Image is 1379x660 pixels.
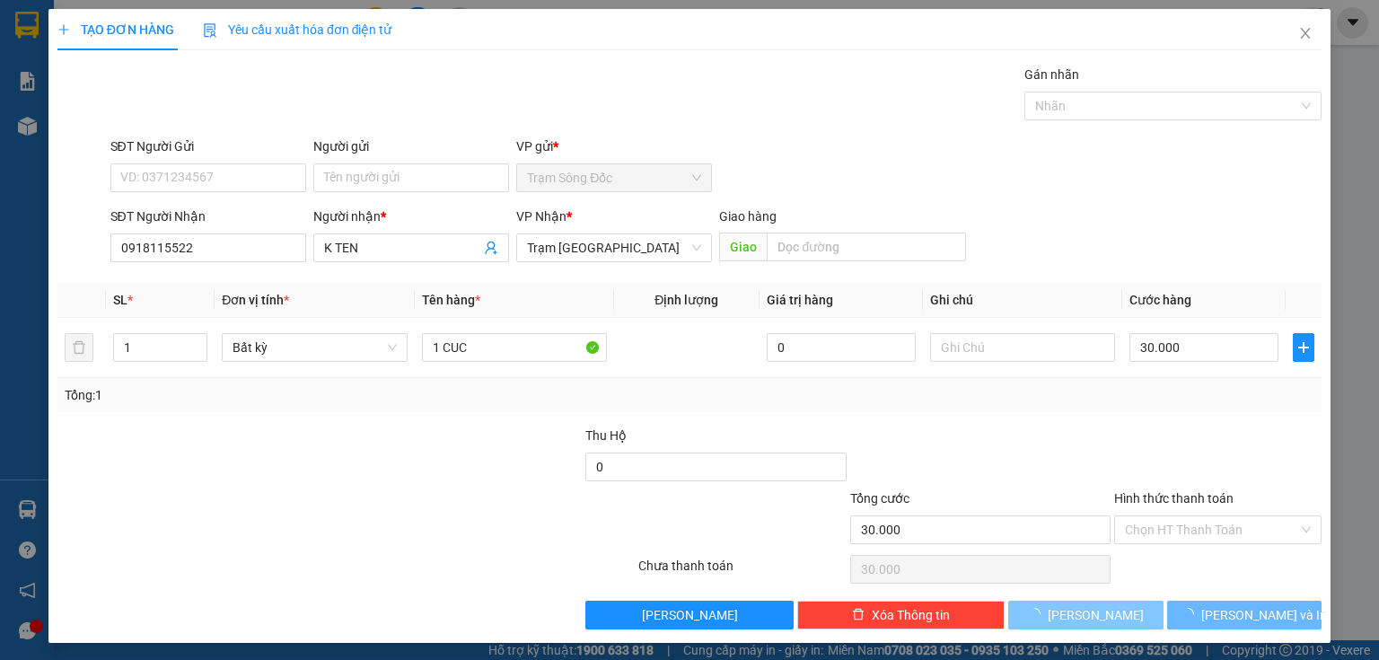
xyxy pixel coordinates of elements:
span: Tổng cước [850,491,909,506]
button: [PERSON_NAME] và In [1167,601,1322,629]
span: plus [57,23,70,36]
label: Hình thức thanh toán [1114,491,1234,506]
img: icon [203,23,217,38]
span: Đơn vị tính [222,293,289,307]
span: Thu Hộ [585,428,627,443]
span: Giao [719,233,767,261]
div: Người gửi [313,136,509,156]
span: Bất kỳ [233,334,396,361]
button: Close [1280,9,1331,59]
span: delete [852,608,865,622]
input: Ghi Chú [930,333,1115,362]
button: [PERSON_NAME] [585,601,793,629]
div: Chưa thanh toán [637,556,848,587]
div: SĐT Người Gửi [110,136,306,156]
span: Cước hàng [1129,293,1191,307]
th: Ghi chú [923,283,1122,318]
button: delete [65,333,93,362]
span: [PERSON_NAME] [642,605,738,625]
div: VP gửi [516,136,712,156]
span: [PERSON_NAME] [1048,605,1144,625]
button: [PERSON_NAME] [1008,601,1164,629]
input: 0 [767,333,916,362]
label: Gán nhãn [1024,67,1079,82]
button: plus [1293,333,1314,362]
span: Trạm Sài Gòn [527,234,701,261]
div: SĐT Người Nhận [110,207,306,226]
span: Tên hàng [422,293,480,307]
span: loading [1028,608,1048,620]
span: TẠO ĐƠN HÀNG [57,22,174,37]
input: VD: Bàn, Ghế [422,333,607,362]
span: Giao hàng [719,209,777,224]
span: Trạm Sông Đốc [527,164,701,191]
button: deleteXóa Thông tin [797,601,1005,629]
span: plus [1294,340,1313,355]
span: Yêu cầu xuất hóa đơn điện tử [203,22,392,37]
span: Giá trị hàng [767,293,833,307]
span: Xóa Thông tin [872,605,950,625]
input: Dọc đường [767,233,966,261]
span: Định lượng [654,293,718,307]
span: [PERSON_NAME] và In [1201,605,1327,625]
div: Người nhận [313,207,509,226]
span: close [1298,26,1313,40]
span: VP Nhận [516,209,567,224]
div: Tổng: 1 [65,385,533,405]
span: user-add [484,241,498,255]
span: loading [1181,608,1201,620]
span: SL [113,293,127,307]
